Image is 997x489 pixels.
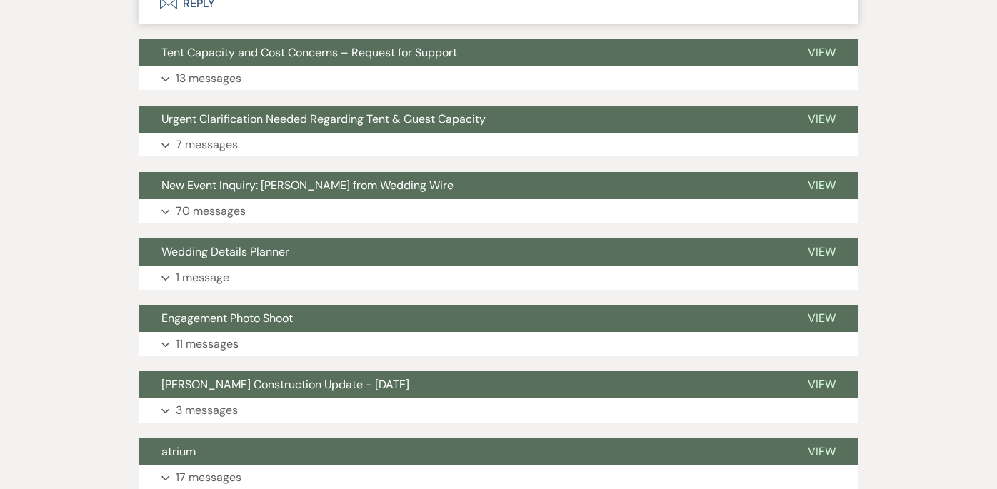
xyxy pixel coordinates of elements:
[139,438,785,465] button: atrium
[808,244,836,259] span: View
[139,106,785,133] button: Urgent Clarification Needed Regarding Tent & Guest Capacity
[785,305,858,332] button: View
[139,133,858,157] button: 7 messages
[785,371,858,398] button: View
[808,45,836,60] span: View
[176,468,241,487] p: 17 messages
[176,268,229,287] p: 1 message
[139,398,858,423] button: 3 messages
[139,199,858,223] button: 70 messages
[139,266,858,290] button: 1 message
[785,106,858,133] button: View
[785,438,858,465] button: View
[808,178,836,193] span: View
[139,371,785,398] button: [PERSON_NAME] Construction Update - [DATE]
[161,178,454,193] span: New Event Inquiry: [PERSON_NAME] from Wedding Wire
[176,69,241,88] p: 13 messages
[808,377,836,392] span: View
[139,305,785,332] button: Engagement Photo Shoot
[808,444,836,459] span: View
[139,39,785,66] button: Tent Capacity and Cost Concerns – Request for Support
[161,311,293,326] span: Engagement Photo Shoot
[808,311,836,326] span: View
[176,401,238,420] p: 3 messages
[161,377,409,392] span: [PERSON_NAME] Construction Update - [DATE]
[139,66,858,91] button: 13 messages
[139,172,785,199] button: New Event Inquiry: [PERSON_NAME] from Wedding Wire
[161,244,289,259] span: Wedding Details Planner
[139,238,785,266] button: Wedding Details Planner
[808,111,836,126] span: View
[176,335,239,353] p: 11 messages
[785,172,858,199] button: View
[161,45,457,60] span: Tent Capacity and Cost Concerns – Request for Support
[161,444,196,459] span: atrium
[785,238,858,266] button: View
[176,136,238,154] p: 7 messages
[139,332,858,356] button: 11 messages
[785,39,858,66] button: View
[161,111,486,126] span: Urgent Clarification Needed Regarding Tent & Guest Capacity
[176,202,246,221] p: 70 messages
